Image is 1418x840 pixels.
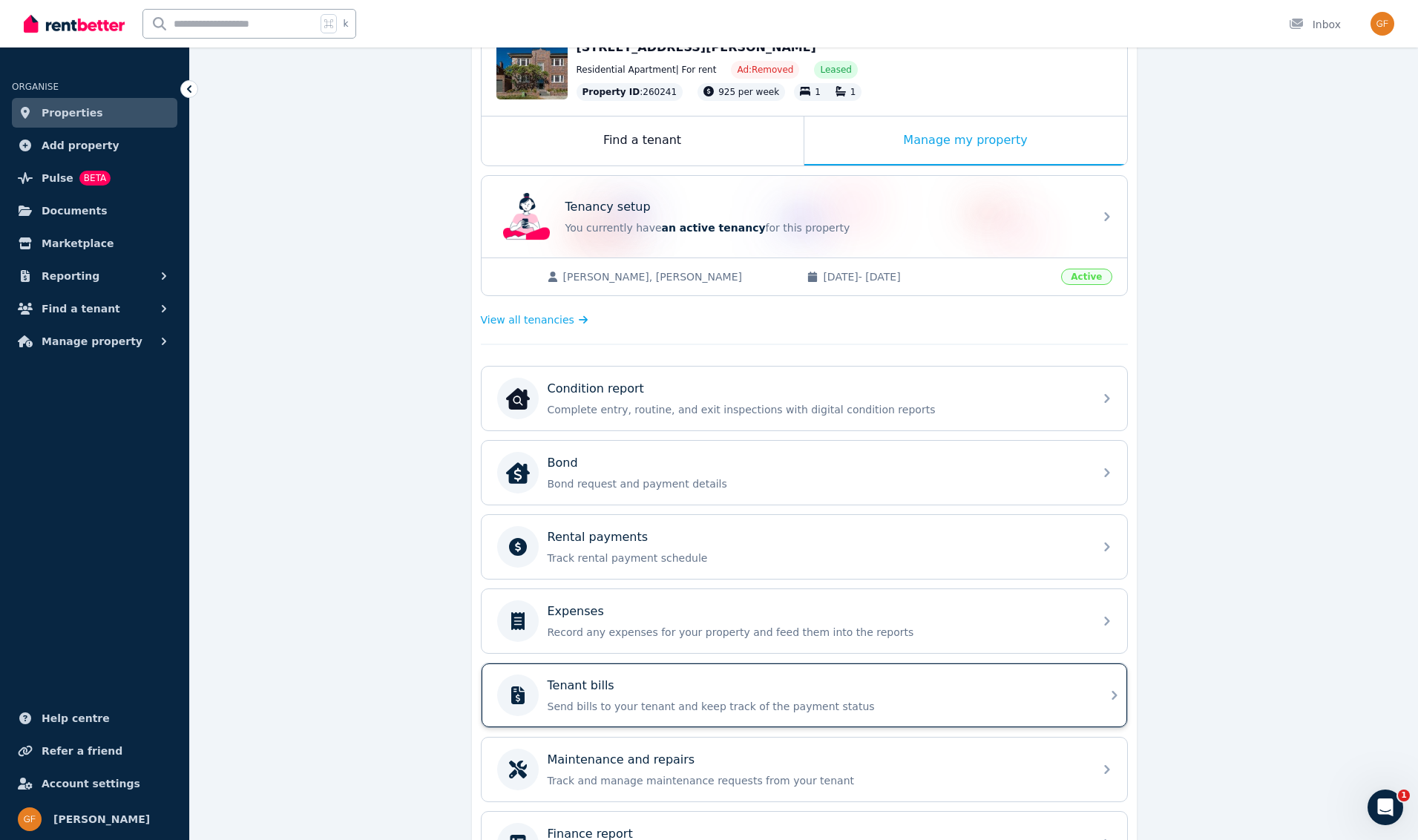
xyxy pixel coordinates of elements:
[506,461,530,485] img: Bond
[12,131,177,160] a: Add property
[481,312,588,327] a: View all tenancies
[823,269,1052,284] span: [DATE] - [DATE]
[42,137,119,154] span: Add property
[42,104,103,122] span: Properties
[662,222,766,234] span: an active tenancy
[548,751,695,769] p: Maintenance and repairs
[1398,790,1410,801] span: 1
[18,807,42,831] img: Giora Friede
[548,528,649,546] p: Rental payments
[482,738,1127,801] a: Maintenance and repairsTrack and manage maintenance requests from your tenant
[12,327,177,356] button: Manage property
[1368,790,1403,825] iframe: Intercom live chat
[506,387,530,410] img: Condition report
[42,300,120,318] span: Find a tenant
[12,769,177,798] a: Account settings
[12,261,177,291] button: Reporting
[24,13,125,35] img: RentBetter
[815,87,821,97] span: 1
[482,589,1127,653] a: ExpensesRecord any expenses for your property and feed them into the reports
[850,87,856,97] span: 1
[42,775,140,793] span: Account settings
[12,163,177,193] a: PulseBETA
[563,269,792,284] span: [PERSON_NAME], [PERSON_NAME]
[548,699,1085,714] p: Send bills to your tenant and keep track of the payment status
[79,171,111,186] span: BETA
[482,367,1127,430] a: Condition reportCondition reportComplete entry, routine, and exit inspections with digital condit...
[12,703,177,733] a: Help centre
[565,220,1085,235] p: You currently have for this property
[482,515,1127,579] a: Rental paymentsTrack rental payment schedule
[548,476,1085,491] p: Bond request and payment details
[577,64,717,76] span: Residential Apartment | For rent
[42,332,142,350] span: Manage property
[12,229,177,258] a: Marketplace
[482,441,1127,505] a: BondBondBond request and payment details
[482,117,804,165] div: Find a tenant
[343,18,348,30] span: k
[481,312,574,327] span: View all tenancies
[1289,17,1341,32] div: Inbox
[548,773,1085,788] p: Track and manage maintenance requests from your tenant
[482,663,1127,727] a: Tenant billsSend bills to your tenant and keep track of the payment status
[42,709,110,727] span: Help centre
[503,193,551,240] img: Tenancy setup
[12,294,177,324] button: Find a tenant
[1371,12,1394,36] img: Giora Friede
[548,551,1085,565] p: Track rental payment schedule
[548,380,644,398] p: Condition report
[577,83,683,101] div: : 260241
[548,625,1085,640] p: Record any expenses for your property and feed them into the reports
[42,267,99,285] span: Reporting
[737,64,793,76] span: Ad: Removed
[42,202,108,220] span: Documents
[12,736,177,766] a: Refer a friend
[12,82,59,92] span: ORGANISE
[804,117,1127,165] div: Manage my property
[12,98,177,128] a: Properties
[42,169,73,187] span: Pulse
[548,603,604,620] p: Expenses
[582,86,640,98] span: Property ID
[53,810,150,828] span: [PERSON_NAME]
[12,196,177,226] a: Documents
[718,87,779,97] span: 925 per week
[1061,269,1112,285] span: Active
[482,176,1127,257] a: Tenancy setupTenancy setupYou currently havean active tenancyfor this property
[548,677,614,695] p: Tenant bills
[42,742,122,760] span: Refer a friend
[820,64,851,76] span: Leased
[548,402,1085,417] p: Complete entry, routine, and exit inspections with digital condition reports
[548,454,578,472] p: Bond
[565,198,651,216] p: Tenancy setup
[42,234,114,252] span: Marketplace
